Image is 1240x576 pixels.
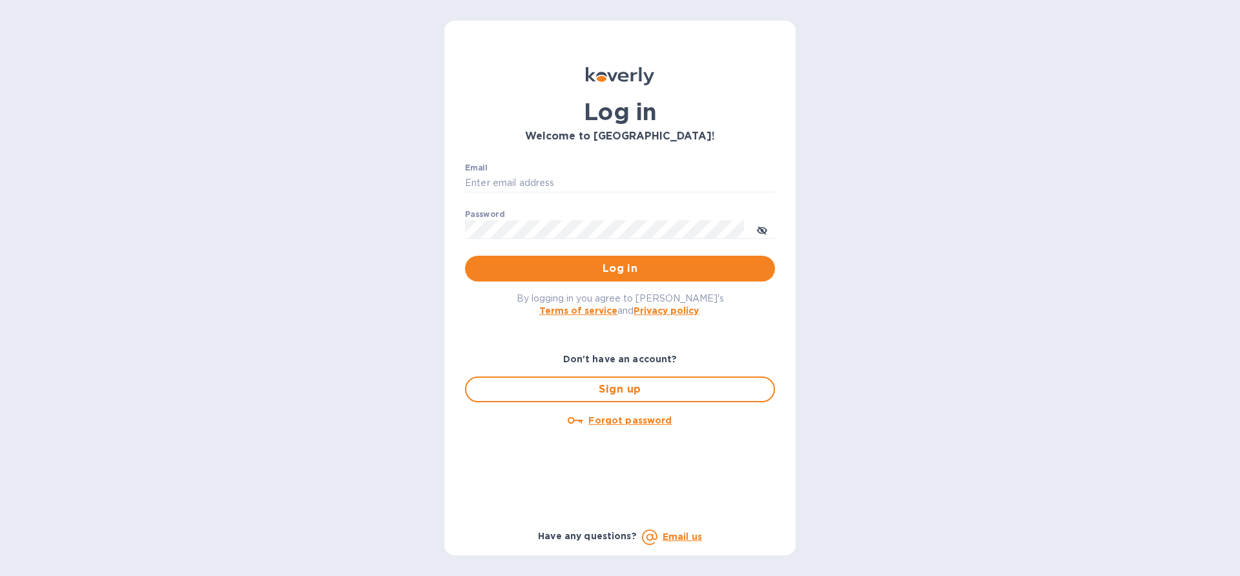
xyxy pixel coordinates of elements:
b: Don't have an account? [563,354,677,364]
label: Email [465,164,488,172]
span: Log in [475,261,765,276]
input: Enter email address [465,174,775,193]
a: Privacy policy [634,305,699,316]
u: Forgot password [588,415,672,426]
button: Sign up [465,376,775,402]
h3: Welcome to [GEOGRAPHIC_DATA]! [465,130,775,143]
span: Sign up [477,382,763,397]
a: Email us [663,531,702,542]
h1: Log in [465,98,775,125]
button: Log in [465,256,775,282]
button: toggle password visibility [749,216,775,242]
b: Have any questions? [538,531,637,541]
img: Koverly [586,67,654,85]
label: Password [465,211,504,218]
a: Terms of service [539,305,617,316]
span: By logging in you agree to [PERSON_NAME]'s and . [517,293,724,316]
